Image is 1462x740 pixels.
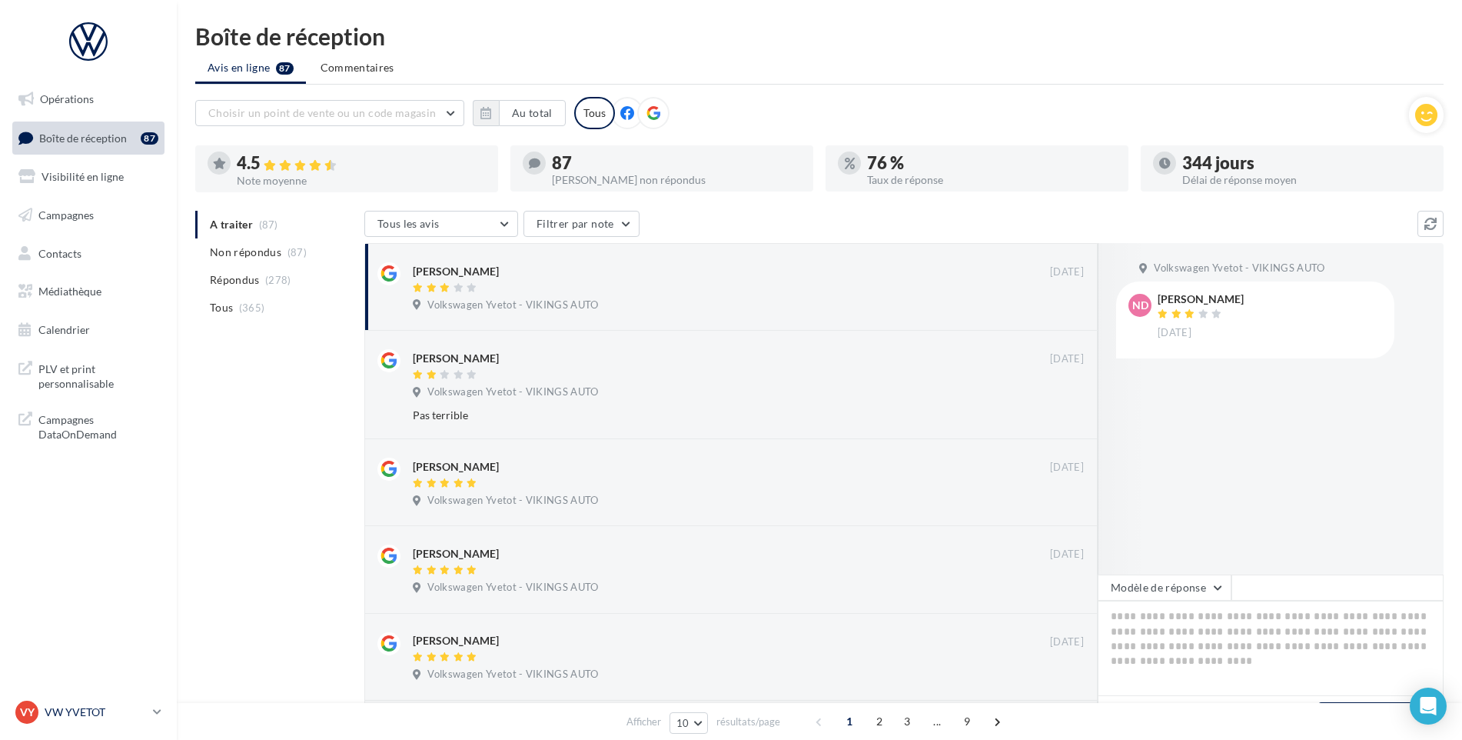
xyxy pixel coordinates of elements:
[867,175,1116,185] div: Taux de réponse
[195,100,464,126] button: Choisir un point de vente ou un code magasin
[552,175,801,185] div: [PERSON_NAME] non répondus
[626,715,661,729] span: Afficher
[9,352,168,398] a: PLV et print personnalisable
[38,208,94,222] span: Campagnes
[239,302,265,314] span: (365)
[955,709,979,734] span: 9
[1158,326,1191,340] span: [DATE]
[210,300,233,315] span: Tous
[9,161,168,193] a: Visibilité en ligne
[45,705,147,720] p: VW YVETOT
[473,100,566,126] button: Au total
[670,712,709,734] button: 10
[1034,666,1085,688] button: Ignorer
[210,272,260,288] span: Répondus
[38,358,158,392] span: PLV et print personnalisable
[427,494,598,508] span: Volkswagen Yvetot - VIKINGS AUTO
[552,155,801,172] div: 87
[208,106,436,119] span: Choisir un point de vente ou un code magasin
[895,709,919,734] span: 3
[716,715,780,729] span: résultats/page
[427,385,598,399] span: Volkswagen Yvetot - VIKINGS AUTO
[9,403,168,448] a: Campagnes DataOnDemand
[195,25,1444,48] div: Boîte de réception
[287,246,307,258] span: (87)
[265,274,291,286] span: (278)
[40,92,94,105] span: Opérations
[1132,298,1148,313] span: ND
[364,211,518,237] button: Tous les avis
[837,709,862,734] span: 1
[499,100,566,126] button: Au total
[377,217,440,230] span: Tous les avis
[1034,579,1085,601] button: Ignorer
[413,546,499,562] div: [PERSON_NAME]
[9,122,168,155] a: Boîte de réception87
[321,60,394,75] span: Commentaires
[413,408,984,423] div: Pas terrible
[1182,155,1431,172] div: 344 jours
[676,717,689,729] span: 10
[42,170,124,183] span: Visibilité en ligne
[141,132,158,145] div: 87
[1050,548,1084,562] span: [DATE]
[9,275,168,308] a: Médiathèque
[413,633,499,648] div: [PERSON_NAME]
[1154,262,1324,275] span: Volkswagen Yvetot - VIKINGS AUTO
[237,175,486,186] div: Note moyenne
[1410,688,1447,725] div: Open Intercom Messenger
[237,155,486,172] div: 4.5
[1050,265,1084,279] span: [DATE]
[574,97,615,129] div: Tous
[20,705,35,720] span: VY
[1050,635,1084,649] span: [DATE]
[1034,296,1085,318] button: Ignorer
[413,264,499,279] div: [PERSON_NAME]
[1050,352,1084,366] span: [DATE]
[39,131,127,144] span: Boîte de réception
[1033,405,1084,426] button: Ignorer
[427,581,598,595] span: Volkswagen Yvetot - VIKINGS AUTO
[9,199,168,232] a: Campagnes
[38,323,90,336] span: Calendrier
[1034,492,1085,513] button: Ignorer
[1098,575,1231,601] button: Modèle de réponse
[925,709,949,734] span: ...
[210,245,281,260] span: Non répondus
[867,709,892,734] span: 2
[12,698,164,727] a: VY VW YVETOT
[9,83,168,115] a: Opérations
[38,246,81,259] span: Contacts
[9,238,168,270] a: Contacts
[413,459,499,475] div: [PERSON_NAME]
[867,155,1116,172] div: 76 %
[427,298,598,312] span: Volkswagen Yvetot - VIKINGS AUTO
[9,314,168,346] a: Calendrier
[427,668,598,682] span: Volkswagen Yvetot - VIKINGS AUTO
[1050,461,1084,475] span: [DATE]
[1158,294,1244,305] div: [PERSON_NAME]
[413,351,499,366] div: [PERSON_NAME]
[1182,175,1431,185] div: Délai de réponse moyen
[38,409,158,442] span: Campagnes DataOnDemand
[38,285,101,298] span: Médiathèque
[523,211,640,237] button: Filtrer par note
